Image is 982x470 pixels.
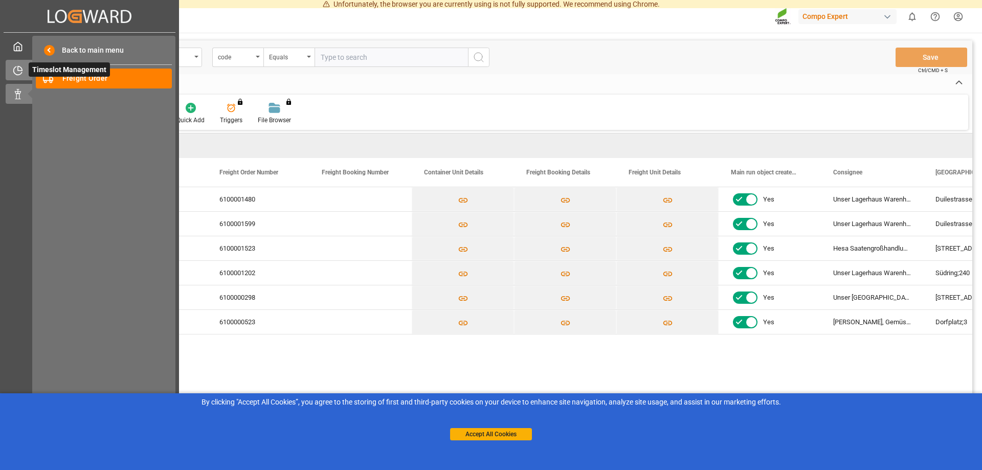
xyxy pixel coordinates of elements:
span: Yes [763,212,774,236]
span: Freight Order [62,73,172,84]
div: 6100001523 [207,236,309,260]
span: Freight Unit Details [629,169,681,176]
span: Yes [763,286,774,309]
a: My Cockpit [6,36,173,56]
div: 6100000298 [207,285,309,309]
div: Unser Lagerhaus Warenhandels-, ges.m.b.H., Bau & Gartenmärkte [821,212,923,236]
span: Yes [763,310,774,334]
span: Freight Booking Number [322,169,389,176]
span: Yes [763,188,774,211]
div: code [218,50,253,62]
a: Freight Order [36,69,172,88]
button: open menu [263,48,315,67]
div: Quick Add [176,116,205,125]
span: Consignee [833,169,862,176]
div: Unser Lagerhaus Warenhandels-, ges.m.b.H., Bau & Gartenmärkte [821,187,923,211]
div: Compo Expert [798,9,897,24]
span: Freight Booking Details [526,169,590,176]
span: Yes [763,261,774,285]
button: Compo Expert [798,7,901,26]
button: Accept All Cookies [450,428,532,440]
div: Unser [GEOGRAPHIC_DATA] [821,285,923,309]
span: Ctrl/CMD + S [918,66,948,74]
div: 6100001599 [207,212,309,236]
span: Main run object created Status [731,169,799,176]
div: 6100000523 [207,310,309,334]
span: Back to main menu [55,45,124,56]
span: Container Unit Details [424,169,483,176]
input: Type to search [315,48,468,67]
div: 6100001202 [207,261,309,285]
img: Screenshot%202023-09-29%20at%2010.02.21.png_1712312052.png [775,8,791,26]
div: 6100001480 [207,187,309,211]
div: Hesa Saatengroßhandlung, Ges. [PERSON_NAME] & Co Ffg KG [821,236,923,260]
button: Help Center [924,5,947,28]
button: show 0 new notifications [901,5,924,28]
div: [PERSON_NAME], Gemüsebau/Landwirt [821,310,923,334]
span: Timeslot Management [29,62,110,77]
span: Freight Order Number [219,169,278,176]
a: Timeslot ManagementTimeslot Management [6,60,173,80]
button: open menu [212,48,263,67]
div: Unser Lagerhaus Warenhandels-, ges.m.b.H., Bau & Gartenmärkte [821,261,923,285]
button: search button [468,48,489,67]
button: Save [896,48,967,67]
div: By clicking "Accept All Cookies”, you agree to the storing of first and third-party cookies on yo... [7,397,975,408]
span: Yes [763,237,774,260]
div: Equals [269,50,304,62]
